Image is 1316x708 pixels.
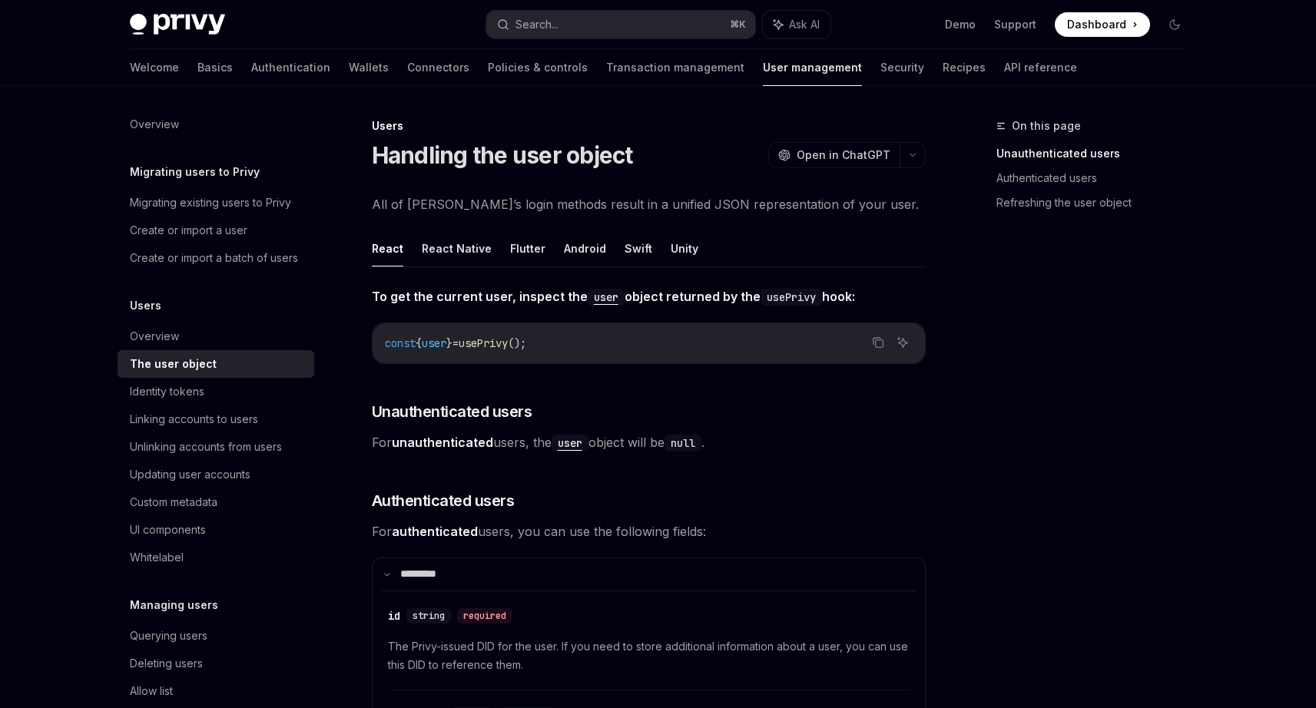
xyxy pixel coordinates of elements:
[130,355,217,373] div: The user object
[372,118,926,134] div: Users
[515,15,559,34] div: Search...
[130,521,206,539] div: UI components
[564,230,606,266] button: Android
[486,11,755,38] button: Search...⌘K
[372,521,926,542] span: For users, you can use the following fields:
[606,49,744,86] a: Transaction management
[422,336,446,350] span: user
[413,610,445,622] span: string
[372,490,515,511] span: Authenticated users
[372,289,855,304] strong: To get the current user, inspect the object returned by the hook:
[118,111,314,138] a: Overview
[130,382,204,401] div: Identity tokens
[130,682,173,700] div: Allow list
[118,244,314,272] a: Create or import a batch of users
[118,622,314,650] a: Querying users
[392,524,478,539] strong: authenticated
[130,410,258,428] div: Linking accounts to users
[996,141,1199,166] a: Unauthenticated users
[763,49,862,86] a: User management
[996,166,1199,190] a: Authenticated users
[761,289,822,306] code: usePrivy
[1004,49,1077,86] a: API reference
[118,323,314,350] a: Overview
[392,435,493,450] strong: unauthenticated
[552,435,588,452] code: user
[372,401,532,422] span: Unauthenticated users
[118,189,314,217] a: Migrating existing users to Privy
[868,332,888,352] button: Copy the contents from the code block
[118,378,314,405] a: Identity tokens
[388,608,400,624] div: id
[130,465,250,484] div: Updating user accounts
[130,654,203,673] div: Deleting users
[130,14,225,35] img: dark logo
[130,194,291,212] div: Migrating existing users to Privy
[388,637,910,674] span: The Privy-issued DID for the user. If you need to store additional information about a user, you ...
[130,627,207,645] div: Querying users
[118,350,314,378] a: The user object
[118,461,314,488] a: Updating user accounts
[251,49,330,86] a: Authentication
[130,249,298,267] div: Create or import a batch of users
[768,142,900,168] button: Open in ChatGPT
[446,336,452,350] span: }
[1055,12,1150,37] a: Dashboard
[945,17,976,32] a: Demo
[416,336,422,350] span: {
[488,49,588,86] a: Policies & controls
[130,221,247,240] div: Create or import a user
[730,18,746,31] span: ⌘ K
[880,49,924,86] a: Security
[510,230,545,266] button: Flutter
[943,49,986,86] a: Recipes
[588,289,625,306] code: user
[422,230,492,266] button: React Native
[118,650,314,677] a: Deleting users
[349,49,389,86] a: Wallets
[665,435,701,452] code: null
[1162,12,1187,37] button: Toggle dark mode
[789,17,820,32] span: Ask AI
[552,435,588,450] a: user
[588,289,625,304] a: user
[130,493,217,511] div: Custom metadata
[118,488,314,516] a: Custom metadata
[372,141,633,169] h1: Handling the user object
[671,230,698,266] button: Unity
[459,336,508,350] span: usePrivy
[118,516,314,544] a: UI components
[118,217,314,244] a: Create or import a user
[118,677,314,705] a: Allow list
[130,296,161,315] h5: Users
[407,49,469,86] a: Connectors
[763,11,830,38] button: Ask AI
[130,49,179,86] a: Welcome
[385,336,416,350] span: const
[372,194,926,215] span: All of [PERSON_NAME]’s login methods result in a unified JSON representation of your user.
[197,49,233,86] a: Basics
[130,327,179,346] div: Overview
[452,336,459,350] span: =
[130,438,282,456] div: Unlinking accounts from users
[130,115,179,134] div: Overview
[893,332,913,352] button: Ask AI
[996,190,1199,215] a: Refreshing the user object
[1067,17,1126,32] span: Dashboard
[372,230,403,266] button: React
[118,405,314,433] a: Linking accounts to users
[130,548,184,567] div: Whitelabel
[508,336,526,350] span: ();
[130,596,218,614] h5: Managing users
[625,230,652,266] button: Swift
[457,608,512,624] div: required
[130,163,260,181] h5: Migrating users to Privy
[372,432,926,453] span: For users, the object will be .
[797,147,890,163] span: Open in ChatGPT
[1012,117,1081,135] span: On this page
[118,544,314,571] a: Whitelabel
[994,17,1036,32] a: Support
[118,433,314,461] a: Unlinking accounts from users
